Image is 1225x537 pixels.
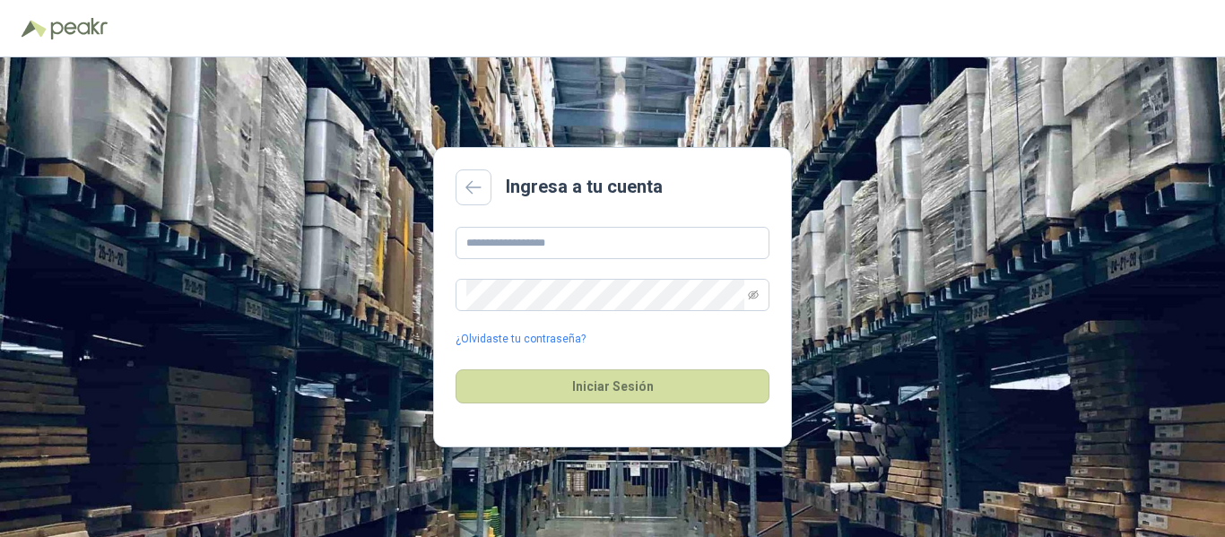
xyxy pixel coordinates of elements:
button: Iniciar Sesión [456,369,769,403]
img: Logo [22,20,47,38]
img: Peakr [50,18,108,39]
span: eye-invisible [748,290,759,300]
h2: Ingresa a tu cuenta [506,173,663,201]
a: ¿Olvidaste tu contraseña? [456,331,586,348]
